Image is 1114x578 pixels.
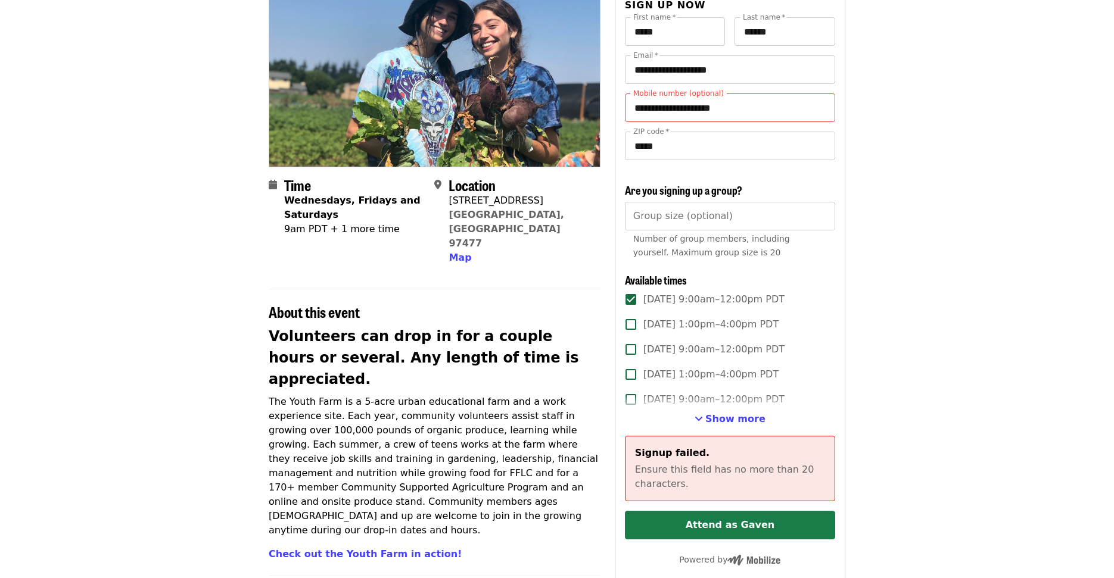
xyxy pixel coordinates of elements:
[635,447,710,458] span: Signup failed.
[625,93,835,122] input: Mobile number (optional)
[625,182,742,198] span: Are you signing up a group?
[449,209,564,249] a: [GEOGRAPHIC_DATA], [GEOGRAPHIC_DATA] 97477
[625,511,835,539] button: Attend as Gaven
[284,195,421,220] strong: Wednesdays, Fridays and Saturdays
[269,395,600,538] p: The Youth Farm is a 5-acre urban educational farm and a work experience site. Each year, communit...
[705,413,766,424] span: Show more
[643,342,785,357] span: [DATE] 9:00am–12:00pm PDT
[695,412,766,426] button: See more timeslots
[679,555,780,564] span: Powered by
[633,128,669,135] label: ZIP code
[625,202,835,230] input: [object Object]
[633,52,658,59] label: Email
[735,17,835,46] input: Last name
[633,234,790,257] span: Number of group members, including yourself. Maximum group size is 20
[449,251,471,265] button: Map
[633,14,676,21] label: First name
[284,174,311,195] span: Time
[269,326,600,390] h2: Volunteers can drop in for a couple hours or several. Any length of time is appreciated.
[643,292,785,307] span: [DATE] 9:00am–12:00pm PDT
[269,301,360,322] span: About this event
[643,367,779,382] span: [DATE] 1:00pm–4:00pm PDT
[643,392,785,407] span: [DATE] 9:00am–12:00pm PDT
[625,17,726,46] input: First name
[643,317,779,332] span: [DATE] 1:00pm–4:00pm PDT
[625,132,835,160] input: ZIP code
[449,193,590,208] div: [STREET_ADDRESS]
[284,222,425,236] div: 9am PDT + 1 more time
[625,272,687,288] span: Available times
[625,55,835,84] input: Email
[434,179,441,190] i: map-marker-alt icon
[635,463,825,491] p: Ensure this field has no more than 20 characters.
[269,548,462,560] a: Check out the Youth Farm in action!
[743,14,785,21] label: Last name
[633,90,724,97] label: Mobile number (optional)
[269,179,277,190] i: calendar icon
[449,252,471,263] span: Map
[449,174,496,195] span: Location
[727,555,780,565] img: Powered by Mobilize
